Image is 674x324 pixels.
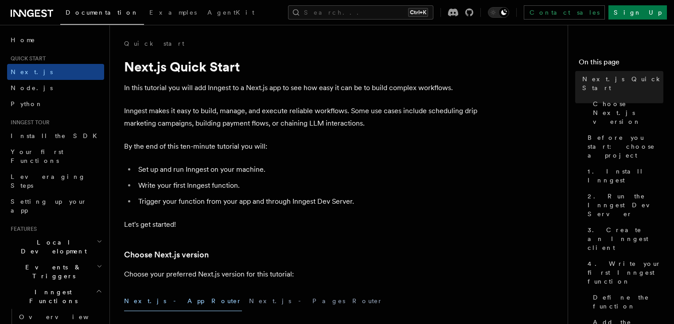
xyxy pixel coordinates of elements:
li: Set up and run Inngest on your machine. [136,163,479,176]
span: Features [7,225,37,233]
span: Python [11,100,43,107]
kbd: Ctrl+K [408,8,428,17]
span: 2. Run the Inngest Dev Server [588,192,663,218]
a: Install the SDK [7,128,104,144]
a: AgentKit [202,3,260,24]
span: Define the function [593,293,663,311]
a: 4. Write your first Inngest function [584,256,663,289]
span: 3. Create an Inngest client [588,225,663,252]
p: Let's get started! [124,218,479,231]
a: Python [7,96,104,112]
button: Inngest Functions [7,284,104,309]
span: Inngest Functions [7,288,96,305]
span: Next.js Quick Start [582,75,663,92]
span: Home [11,36,35,44]
a: Node.js [7,80,104,96]
a: 3. Create an Inngest client [584,222,663,256]
span: Node.js [11,84,53,91]
a: Before you start: choose a project [584,130,663,163]
a: Next.js Quick Start [579,71,663,96]
a: Your first Functions [7,144,104,169]
span: Inngest tour [7,119,50,126]
a: Documentation [60,3,144,25]
a: Examples [144,3,202,24]
button: Search...Ctrl+K [288,5,433,20]
span: Local Development [7,238,97,256]
a: Leveraging Steps [7,169,104,194]
li: Write your first Inngest function. [136,179,479,192]
p: Inngest makes it easy to build, manage, and execute reliable workflows. Some use cases include sc... [124,105,479,130]
span: Overview [19,313,110,320]
h1: Next.js Quick Start [124,59,479,75]
a: Next.js [7,64,104,80]
a: Choose Next.js version [589,96,663,130]
span: AgentKit [207,9,254,16]
span: Quick start [7,55,46,62]
span: Events & Triggers [7,263,97,281]
a: Contact sales [524,5,605,20]
a: 1. Install Inngest [584,163,663,188]
a: Define the function [589,289,663,314]
button: Next.js - App Router [124,291,242,311]
button: Local Development [7,234,104,259]
span: Next.js [11,68,53,75]
p: By the end of this ten-minute tutorial you will: [124,140,479,153]
span: Choose Next.js version [593,99,663,126]
li: Trigger your function from your app and through Inngest Dev Server. [136,195,479,208]
a: Quick start [124,39,184,48]
span: 1. Install Inngest [588,167,663,185]
span: Your first Functions [11,148,63,164]
a: 2. Run the Inngest Dev Server [584,188,663,222]
span: 4. Write your first Inngest function [588,259,663,286]
a: Home [7,32,104,48]
button: Events & Triggers [7,259,104,284]
span: Examples [149,9,197,16]
span: Documentation [66,9,139,16]
a: Choose Next.js version [124,249,209,261]
span: Leveraging Steps [11,173,86,189]
a: Sign Up [608,5,667,20]
span: Setting up your app [11,198,87,214]
a: Setting up your app [7,194,104,218]
p: Choose your preferred Next.js version for this tutorial: [124,268,479,281]
span: Install the SDK [11,132,102,139]
button: Toggle dark mode [488,7,509,18]
span: Before you start: choose a project [588,133,663,160]
h4: On this page [579,57,663,71]
button: Next.js - Pages Router [249,291,383,311]
p: In this tutorial you will add Inngest to a Next.js app to see how easy it can be to build complex... [124,82,479,94]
